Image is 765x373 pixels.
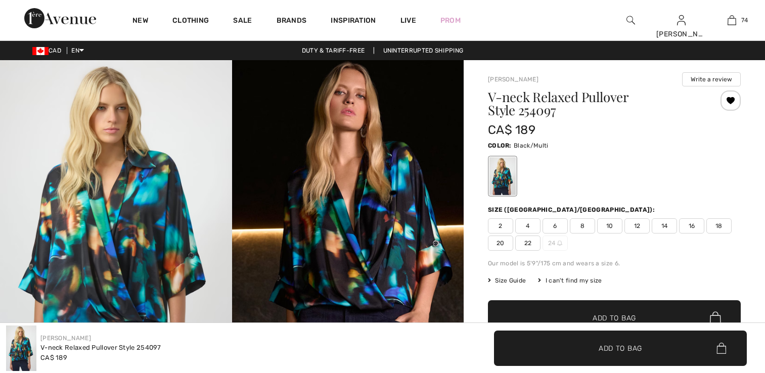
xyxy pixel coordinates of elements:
[701,297,755,322] iframe: Opens a widget where you can chat to one of our agents
[488,90,699,117] h1: V-neck Relaxed Pullover Style 254097
[488,76,538,83] a: [PERSON_NAME]
[488,276,526,285] span: Size Guide
[570,218,595,234] span: 8
[132,16,148,27] a: New
[6,325,36,371] img: V-Neck Relaxed Pullover Style 254097
[488,123,535,137] span: CA$ 189
[624,218,650,234] span: 12
[277,16,307,27] a: Brands
[728,14,736,26] img: My Bag
[538,276,602,285] div: I can't find my size
[716,343,726,354] img: Bag.svg
[40,335,91,342] a: [PERSON_NAME]
[741,16,748,25] span: 74
[32,47,65,54] span: CAD
[489,157,516,195] div: Black/Multi
[706,218,732,234] span: 18
[515,236,541,251] span: 22
[599,343,642,353] span: Add to Bag
[233,16,252,27] a: Sale
[557,241,562,246] img: ring-m.svg
[488,300,741,336] button: Add to Bag
[682,72,741,86] button: Write a review
[331,16,376,27] span: Inspiration
[488,218,513,234] span: 2
[40,343,161,353] div: V-neck Relaxed Pullover Style 254097
[514,142,548,149] span: Black/Multi
[400,15,416,26] a: Live
[679,218,704,234] span: 16
[515,218,541,234] span: 4
[40,354,67,361] span: CA$ 189
[488,142,512,149] span: Color:
[656,29,706,39] div: [PERSON_NAME]
[172,16,209,27] a: Clothing
[543,236,568,251] span: 24
[707,14,756,26] a: 74
[543,218,568,234] span: 6
[488,205,657,214] div: Size ([GEOGRAPHIC_DATA]/[GEOGRAPHIC_DATA]):
[597,218,622,234] span: 10
[32,47,49,55] img: Canadian Dollar
[488,236,513,251] span: 20
[24,8,96,28] img: 1ère Avenue
[494,331,747,366] button: Add to Bag
[677,15,686,25] a: Sign In
[488,259,741,268] div: Our model is 5'9"/175 cm and wears a size 6.
[440,15,461,26] a: Prom
[626,14,635,26] img: search the website
[71,47,84,54] span: EN
[652,218,677,234] span: 14
[593,313,636,323] span: Add to Bag
[677,14,686,26] img: My Info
